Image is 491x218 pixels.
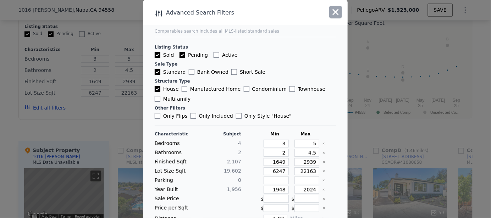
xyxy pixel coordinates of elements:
input: Townhouse [289,86,295,92]
span: 19,602 [224,168,241,174]
input: Bank Owned [189,69,194,75]
div: Max [292,131,320,137]
input: Only Included [191,113,196,119]
div: Parking [155,177,197,184]
input: Sold [155,52,160,58]
input: Manufactured Home [182,86,187,92]
div: $ [261,204,289,212]
input: Only Flips [155,113,160,119]
label: Pending [180,51,208,58]
button: Clear [322,142,325,145]
input: Only Style "House" [236,113,242,119]
div: Advanced Search Filters [143,8,307,18]
button: Clear [322,161,325,163]
div: Subject [199,131,241,137]
input: Standard [155,69,160,75]
div: Comparables search includes all MLS-listed standard sales [155,28,336,34]
input: House [155,86,160,92]
span: 2,107 [227,159,241,164]
label: Bank Owned [189,68,228,76]
input: Active [214,52,219,58]
span: 1,956 [227,186,241,192]
div: Min [261,131,289,137]
button: Clear [322,207,325,209]
div: Year Built [155,186,197,194]
button: Clear [322,179,325,182]
input: Condominium [244,86,249,92]
label: Active [214,51,237,58]
div: $ [292,195,320,203]
div: Listing Status [155,44,336,50]
button: Clear [322,188,325,191]
label: Sold [155,51,174,58]
button: Clear [322,151,325,154]
div: Sale Type [155,61,336,67]
label: Short Sale [231,68,265,76]
label: Only Flips [155,112,188,119]
div: $ [292,204,320,212]
label: Manufactured Home [182,85,241,93]
input: Pending [180,52,185,58]
div: Structure Type [155,78,336,84]
button: Clear [322,170,325,173]
div: Lot Size Sqft [155,167,197,175]
div: Sale Price [155,195,197,203]
div: $ [261,195,289,203]
div: Finished Sqft [155,158,197,166]
label: Multifamily [155,95,191,102]
div: Bathrooms [155,149,197,157]
label: Only Style " House " [236,112,292,119]
div: Other Filters [155,105,336,111]
label: Only Included [191,112,233,119]
span: 0 [238,177,241,183]
input: Short Sale [231,69,237,75]
label: Condominium [244,85,287,93]
label: Townhouse [289,85,325,93]
span: 2 [238,150,241,155]
span: 4 [238,140,241,146]
label: Standard [155,68,186,76]
label: House [155,85,179,93]
button: Clear [322,197,325,200]
input: Multifamily [155,96,160,102]
div: Bedrooms [155,140,197,147]
div: Price per Sqft [155,204,197,212]
div: Characteristic [155,131,197,137]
